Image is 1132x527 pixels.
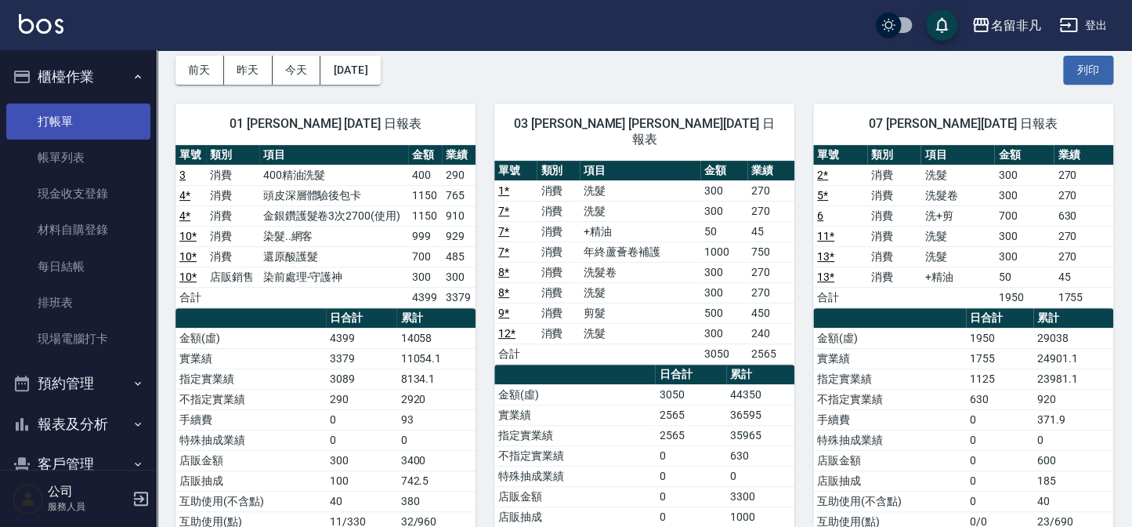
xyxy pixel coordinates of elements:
td: 300 [994,185,1054,205]
button: save [926,9,957,41]
a: 3 [179,169,186,181]
td: 指定實業績 [813,369,966,389]
td: 929 [442,226,476,246]
td: 消費 [206,185,259,205]
td: 920 [1033,389,1113,409]
td: 630 [966,389,1033,409]
button: 昨天 [224,56,273,85]
th: 單號 [494,161,537,181]
td: 消費 [537,242,579,262]
td: 洗髮 [580,282,700,303]
td: 0 [966,409,1033,430]
td: 300 [994,226,1054,246]
table: a dense table [175,145,476,308]
a: 6 [817,209,823,222]
td: 2565 [747,343,794,364]
td: 洗+剪 [920,205,994,226]
td: 實業績 [175,348,326,369]
td: 300 [700,262,747,282]
td: 600 [1033,450,1113,471]
th: 類別 [867,145,921,165]
td: 實業績 [813,348,966,369]
td: 洗髮卷 [920,185,994,205]
td: 50 [994,267,1054,287]
td: 300 [700,201,747,221]
a: 打帳單 [6,104,150,140]
td: 消費 [537,323,579,343]
span: 01 [PERSON_NAME] [DATE] 日報表 [194,116,457,132]
td: 2565 [655,425,726,445]
td: 0 [966,471,1033,491]
td: 8134.1 [396,369,476,389]
td: 270 [1054,246,1113,267]
td: +精油 [580,221,700,242]
td: 40 [326,491,397,511]
th: 類別 [206,145,259,165]
td: 0 [655,445,726,466]
td: 300 [326,450,397,471]
td: 合計 [175,287,206,307]
td: 互助使用(不含點) [175,491,326,511]
td: 3379 [326,348,397,369]
td: 洗髮 [920,246,994,267]
td: 洗髮 [920,165,994,185]
td: 店販金額 [813,450,966,471]
td: 金額(虛) [813,328,966,348]
td: 0 [966,491,1033,511]
td: 400精油洗髮 [259,165,408,185]
td: 3379 [442,287,476,307]
td: 消費 [537,282,579,303]
td: 消費 [867,226,921,246]
td: 染前處理-守護神 [259,267,408,287]
img: Person [13,483,44,514]
td: 999 [408,226,442,246]
td: 23981.1 [1033,369,1113,389]
td: 0 [655,507,726,527]
td: 指定實業績 [175,369,326,389]
td: 消費 [206,246,259,267]
td: 240 [747,323,794,343]
td: 270 [747,282,794,303]
td: 消費 [206,205,259,226]
td: 35965 [726,425,794,445]
th: 單號 [175,145,206,165]
td: 金額(虛) [175,328,326,348]
td: 洗髮 [920,226,994,246]
td: 270 [747,180,794,201]
td: 0 [966,450,1033,471]
td: 45 [1054,267,1113,287]
td: 93 [396,409,476,430]
td: 290 [442,165,476,185]
td: 300 [442,267,476,287]
td: 0 [1033,430,1113,450]
td: 0 [396,430,476,450]
button: [DATE] [320,56,380,85]
td: 700 [994,205,1054,226]
td: 1755 [966,348,1033,369]
td: 剪髮 [580,303,700,323]
td: 消費 [867,246,921,267]
td: 不指定實業績 [494,445,655,466]
td: 2565 [655,405,726,425]
td: 還原酸護髮 [259,246,408,267]
td: 消費 [867,267,921,287]
a: 排班表 [6,285,150,321]
td: 270 [1054,185,1113,205]
td: 3300 [726,486,794,507]
th: 業績 [442,145,476,165]
td: 消費 [206,165,259,185]
td: 頭皮深層體驗後包卡 [259,185,408,205]
td: 0 [966,430,1033,450]
th: 金額 [994,145,1054,165]
td: 合計 [494,343,537,364]
td: 1950 [994,287,1054,307]
td: 特殊抽成業績 [813,430,966,450]
td: 50 [700,221,747,242]
td: 4399 [408,287,442,307]
td: 年終蘆薈卷補護 [580,242,700,262]
td: 300 [700,180,747,201]
td: 消費 [867,205,921,226]
td: 3050 [700,343,747,364]
td: 染髮..網客 [259,226,408,246]
td: 1000 [726,507,794,527]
